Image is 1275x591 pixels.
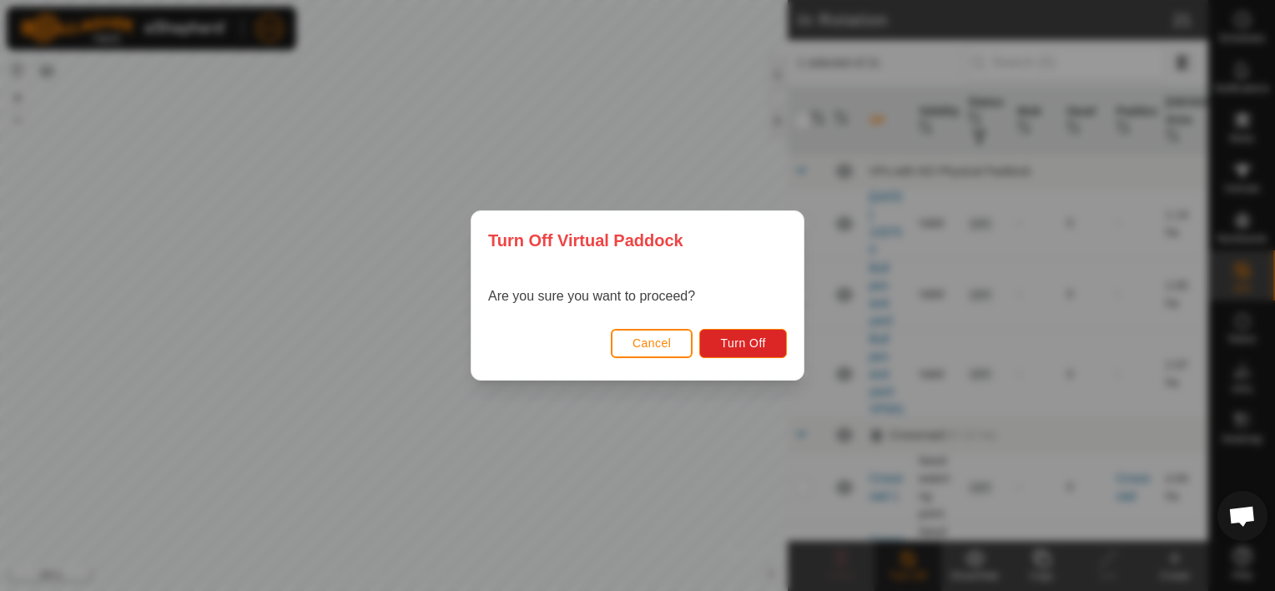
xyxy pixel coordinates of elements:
p: Are you sure you want to proceed? [488,286,695,306]
span: Turn Off Virtual Paddock [488,228,683,253]
span: Turn Off [720,336,766,350]
button: Turn Off [699,329,787,358]
button: Cancel [611,329,693,358]
a: Open chat [1217,491,1267,541]
span: Cancel [632,336,672,350]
